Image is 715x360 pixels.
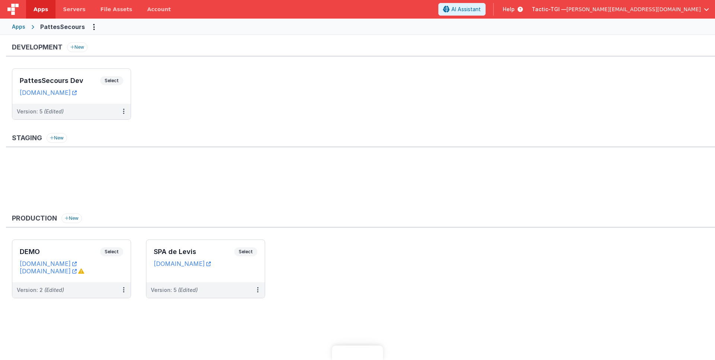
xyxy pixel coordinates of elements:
[12,134,42,142] h3: Staging
[12,44,63,51] h3: Development
[100,76,123,85] span: Select
[34,6,48,13] span: Apps
[503,6,515,13] span: Help
[12,23,25,30] div: Apps
[20,248,100,255] h3: DEMO
[151,286,198,294] div: Version: 5
[532,6,709,13] button: Tactic-TGI — [PERSON_NAME][EMAIL_ADDRESS][DOMAIN_NAME]
[47,133,67,143] button: New
[438,3,486,16] button: AI Assistant
[566,6,701,13] span: [PERSON_NAME][EMAIL_ADDRESS][DOMAIN_NAME]
[44,287,64,293] span: (Edited)
[20,77,100,84] h3: PattesSecours Dev
[532,6,566,13] span: Tactic-TGI —
[40,22,85,31] div: PattesSecours
[451,6,481,13] span: AI Assistant
[88,21,100,33] button: Options
[178,287,198,293] span: (Edited)
[20,89,77,96] a: [DOMAIN_NAME]
[20,260,77,267] a: [DOMAIN_NAME]
[20,267,77,275] a: [DOMAIN_NAME]
[61,213,82,223] button: New
[67,42,88,52] button: New
[154,260,211,267] a: [DOMAIN_NAME]
[100,247,123,256] span: Select
[234,247,257,256] span: Select
[63,6,85,13] span: Servers
[44,108,64,115] span: (Edited)
[17,108,64,115] div: Version: 5
[154,248,234,255] h3: SPA de Levis
[17,286,64,294] div: Version: 2
[12,215,57,222] h3: Production
[101,6,133,13] span: File Assets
